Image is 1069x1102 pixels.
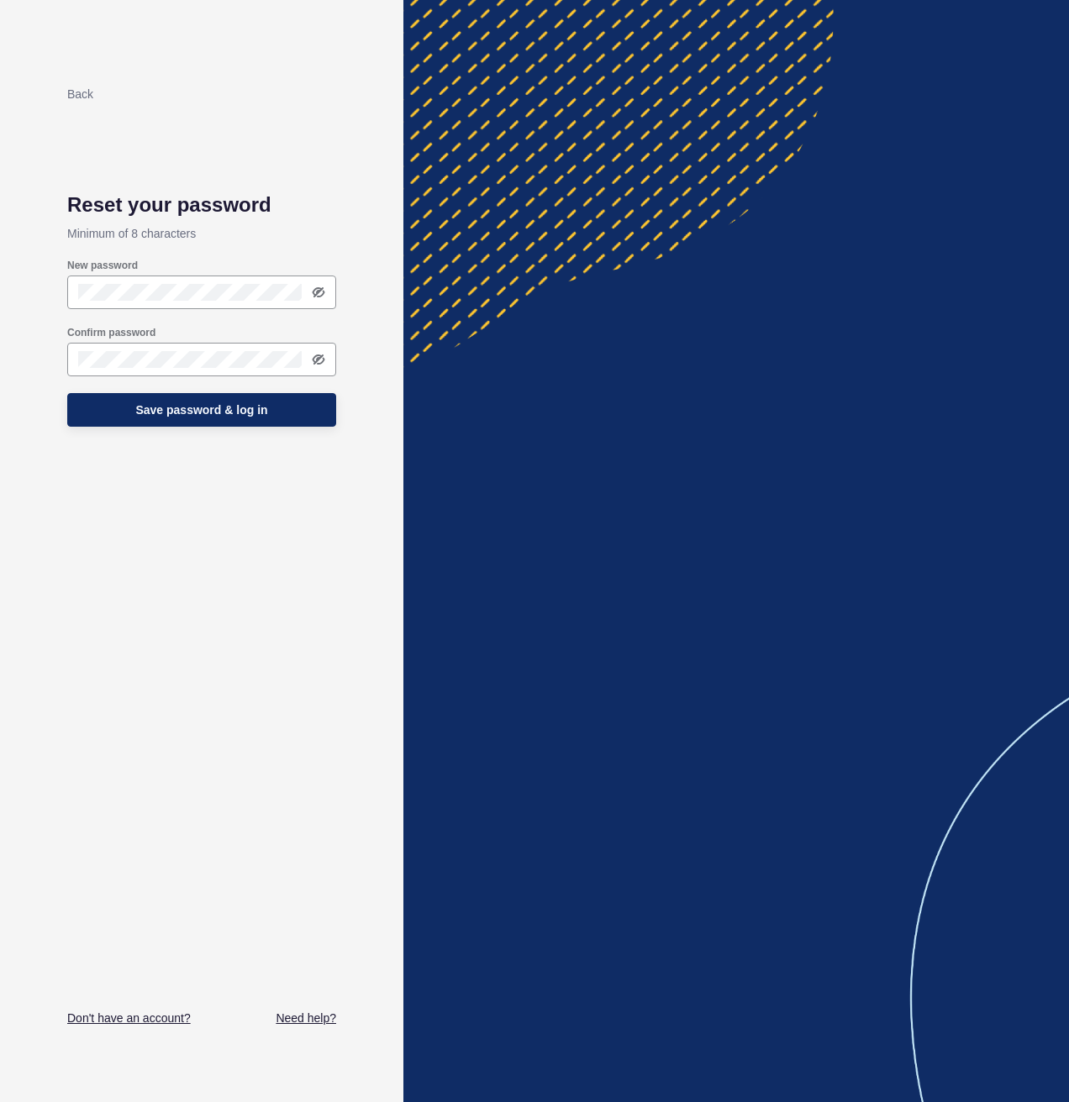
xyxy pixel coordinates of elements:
[67,259,138,272] label: New password
[276,1010,336,1026] a: Need help?
[67,193,336,217] h1: Reset your password
[67,87,93,101] a: Back
[135,401,267,418] span: Save password & log in
[67,393,336,427] button: Save password & log in
[67,217,336,250] p: Minimum of 8 characters
[67,326,155,339] label: Confirm password
[67,1010,191,1026] a: Don't have an account?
